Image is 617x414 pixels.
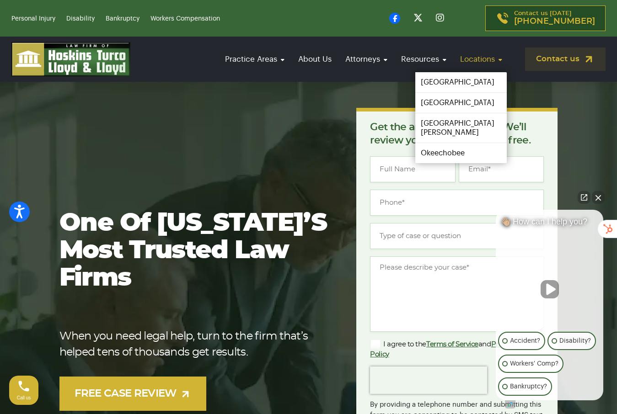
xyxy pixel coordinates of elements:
[370,190,544,216] input: Phone*
[370,121,544,147] p: Get the answers you need. We’ll review your case [DATE], for free.
[106,16,139,22] a: Bankruptcy
[370,366,487,394] iframe: reCAPTCHA
[66,16,95,22] a: Disability
[541,280,559,298] button: Unmute video
[11,16,55,22] a: Personal Injury
[59,329,327,361] p: When you need legal help, turn to the firm that’s helped tens of thousands get results.
[426,341,478,348] a: Terms of Service
[415,93,507,113] a: [GEOGRAPHIC_DATA]
[150,16,220,22] a: Workers Compensation
[514,17,595,26] span: [PHONE_NUMBER]
[59,210,327,292] h1: One of [US_STATE]’s most trusted law firms
[510,381,547,392] p: Bankruptcy?
[370,156,455,182] input: Full Name
[370,223,544,249] input: Type of case or question
[592,191,605,204] button: Close Intaker Chat Widget
[415,143,507,163] a: Okeechobee
[59,377,207,411] a: FREE CASE REVIEW
[370,339,529,359] label: I agree to the and
[578,191,590,204] a: Open direct chat
[514,11,595,26] p: Contact us [DATE]
[294,46,336,72] a: About Us
[415,113,507,143] a: [GEOGRAPHIC_DATA][PERSON_NAME]
[559,335,591,346] p: Disability?
[485,5,606,31] a: Contact us [DATE][PHONE_NUMBER]
[456,46,507,72] a: Locations
[17,395,31,400] span: Call us
[496,217,603,231] div: 👋🏼 How can I help you?
[11,42,130,76] img: logo
[220,46,289,72] a: Practice Areas
[525,48,606,71] a: Contact us
[180,388,191,400] img: arrow-up-right-light.svg
[510,335,540,346] p: Accident?
[341,46,392,72] a: Attorneys
[510,358,558,369] p: Workers' Comp?
[459,156,544,182] input: Email*
[505,400,515,409] a: Open intaker chat
[397,46,451,72] a: Resources
[415,72,507,92] a: [GEOGRAPHIC_DATA]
